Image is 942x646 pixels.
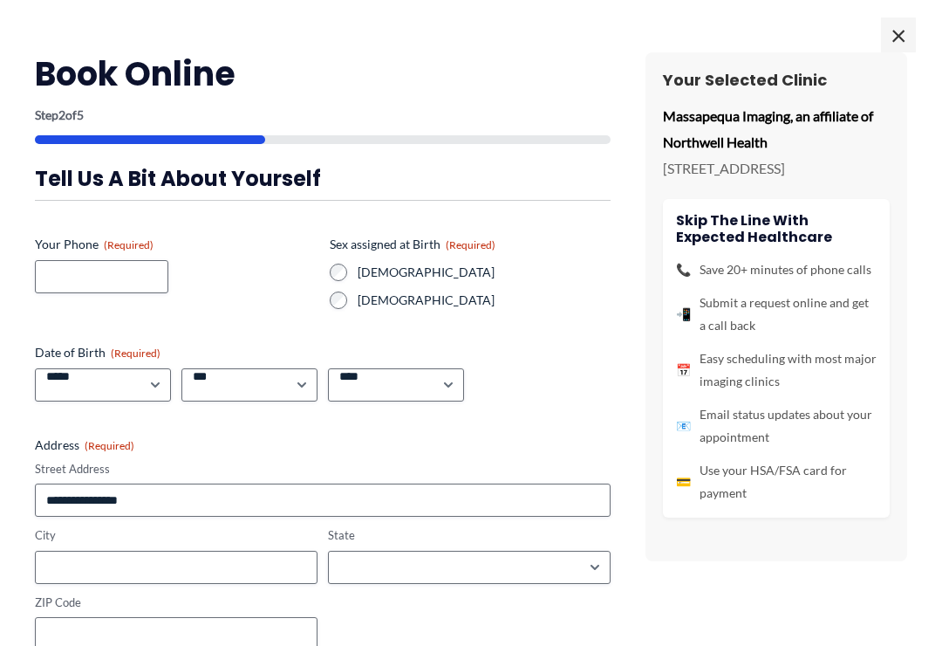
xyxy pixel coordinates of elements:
label: City [35,527,317,544]
h3: Tell us a bit about yourself [35,165,611,192]
span: (Required) [85,439,134,452]
p: Massapequa Imaging, an affiliate of Northwell Health [663,103,890,155]
li: Submit a request online and get a call back [676,292,877,337]
h4: Skip the line with Expected Healthcare [676,212,877,245]
span: 📲 [676,303,691,326]
label: ZIP Code [35,594,317,611]
span: 📞 [676,258,691,281]
p: Step of [35,109,611,121]
li: Easy scheduling with most major imaging clinics [676,347,877,393]
p: [STREET_ADDRESS] [663,155,890,182]
h2: Book Online [35,52,611,95]
span: × [881,17,916,52]
legend: Address [35,436,134,454]
label: Street Address [35,461,611,478]
label: Your Phone [35,236,316,253]
span: 5 [77,107,84,122]
li: Use your HSA/FSA card for payment [676,459,877,505]
li: Save 20+ minutes of phone calls [676,258,877,281]
label: State [328,527,611,544]
span: 💳 [676,471,691,493]
legend: Sex assigned at Birth [330,236,495,253]
span: (Required) [104,238,154,251]
label: [DEMOGRAPHIC_DATA] [358,292,611,309]
span: 📅 [676,359,691,381]
legend: Date of Birth [35,344,160,361]
span: (Required) [111,347,160,360]
span: (Required) [446,238,495,251]
span: 📧 [676,415,691,437]
h3: Your Selected Clinic [663,70,890,90]
label: [DEMOGRAPHIC_DATA] [358,264,611,281]
span: 2 [58,107,65,122]
li: Email status updates about your appointment [676,403,877,449]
